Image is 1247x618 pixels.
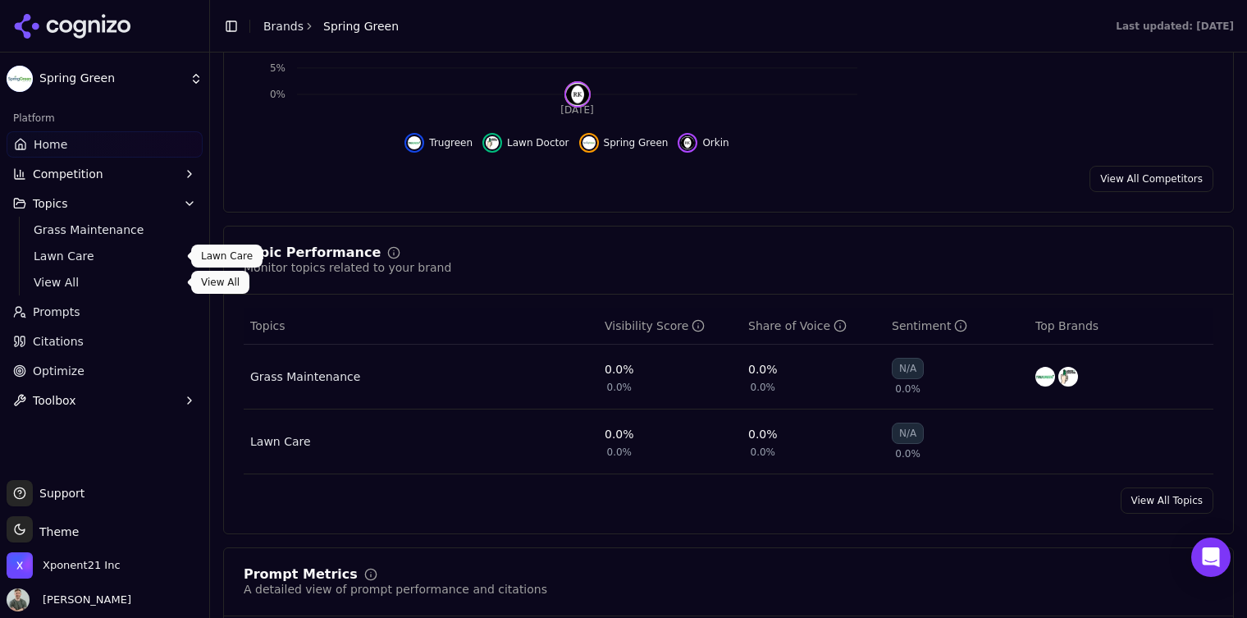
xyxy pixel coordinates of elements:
[1121,488,1213,514] a: View All Topics
[429,136,473,149] span: Trugreen
[751,446,776,459] span: 0.0%
[748,426,778,442] div: 0.0%
[244,308,598,345] th: Topics
[323,18,399,34] span: Spring Green
[7,328,203,355] a: Citations
[33,166,103,182] span: Competition
[605,318,705,334] div: Visibility Score
[895,382,920,396] span: 0.0%
[7,588,30,611] img: Chuck McCarthy
[244,308,1213,474] div: Data table
[244,259,451,276] div: Monitor topics related to your brand
[34,248,176,264] span: Lawn Care
[34,136,67,153] span: Home
[270,89,285,100] tspan: 0%
[250,318,285,334] span: Topics
[36,593,131,607] span: [PERSON_NAME]
[33,392,76,409] span: Toolbox
[1116,20,1234,33] div: Last updated: [DATE]
[7,358,203,384] a: Optimize
[1029,308,1213,345] th: Top Brands
[742,308,885,345] th: shareOfVoice
[7,552,121,579] button: Open organization switcher
[678,133,729,153] button: Hide orkin data
[895,447,920,460] span: 0.0%
[507,136,569,149] span: Lawn Doctor
[566,83,589,106] img: orkin
[1089,166,1213,192] a: View All Competitors
[7,190,203,217] button: Topics
[702,136,729,149] span: Orkin
[1058,367,1078,387] img: lawn doctor
[486,136,499,149] img: lawn doctor
[244,581,547,597] div: A detailed view of prompt performance and citations
[27,271,183,294] a: View All
[892,423,924,444] div: N/A
[607,446,633,459] span: 0.0%
[43,558,121,573] span: Xponent21 Inc
[244,568,358,581] div: Prompt Metrics
[892,318,967,334] div: Sentiment
[250,369,360,385] a: Grass Maintenance
[404,133,473,153] button: Hide trugreen data
[33,333,84,350] span: Citations
[1035,318,1099,334] span: Top Brands
[7,161,203,187] button: Competition
[34,274,176,291] span: View All
[579,133,669,153] button: Hide spring green data
[244,246,381,259] div: Topic Performance
[604,136,669,149] span: Spring Green
[1035,367,1055,387] img: trugreen
[751,381,776,394] span: 0.0%
[250,433,311,450] a: Lawn Care
[748,318,847,334] div: Share of Voice
[201,249,253,263] p: Lawn Care
[408,136,421,149] img: trugreen
[33,304,80,320] span: Prompts
[605,361,634,378] div: 0.0%
[7,66,33,92] img: Spring Green
[263,20,304,33] a: Brands
[892,358,924,379] div: N/A
[33,525,79,538] span: Theme
[270,62,285,74] tspan: 5%
[1191,538,1231,577] div: Open Intercom Messenger
[7,105,203,131] div: Platform
[34,222,176,238] span: Grass Maintenance
[27,245,183,268] a: Lawn Care
[885,308,1029,345] th: sentiment
[33,363,85,379] span: Optimize
[681,136,694,149] img: orkin
[7,131,203,158] a: Home
[33,485,85,501] span: Support
[27,218,183,241] a: Grass Maintenance
[39,71,183,86] span: Spring Green
[582,136,596,149] img: spring green
[748,361,778,378] div: 0.0%
[607,381,633,394] span: 0.0%
[7,387,203,414] button: Toolbox
[560,104,594,116] tspan: [DATE]
[33,195,68,212] span: Topics
[201,276,240,289] p: View All
[605,426,634,442] div: 0.0%
[263,18,399,34] nav: breadcrumb
[482,133,569,153] button: Hide lawn doctor data
[7,299,203,325] a: Prompts
[7,588,131,611] button: Open user button
[7,552,33,579] img: Xponent21 Inc
[598,308,742,345] th: visibilityScore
